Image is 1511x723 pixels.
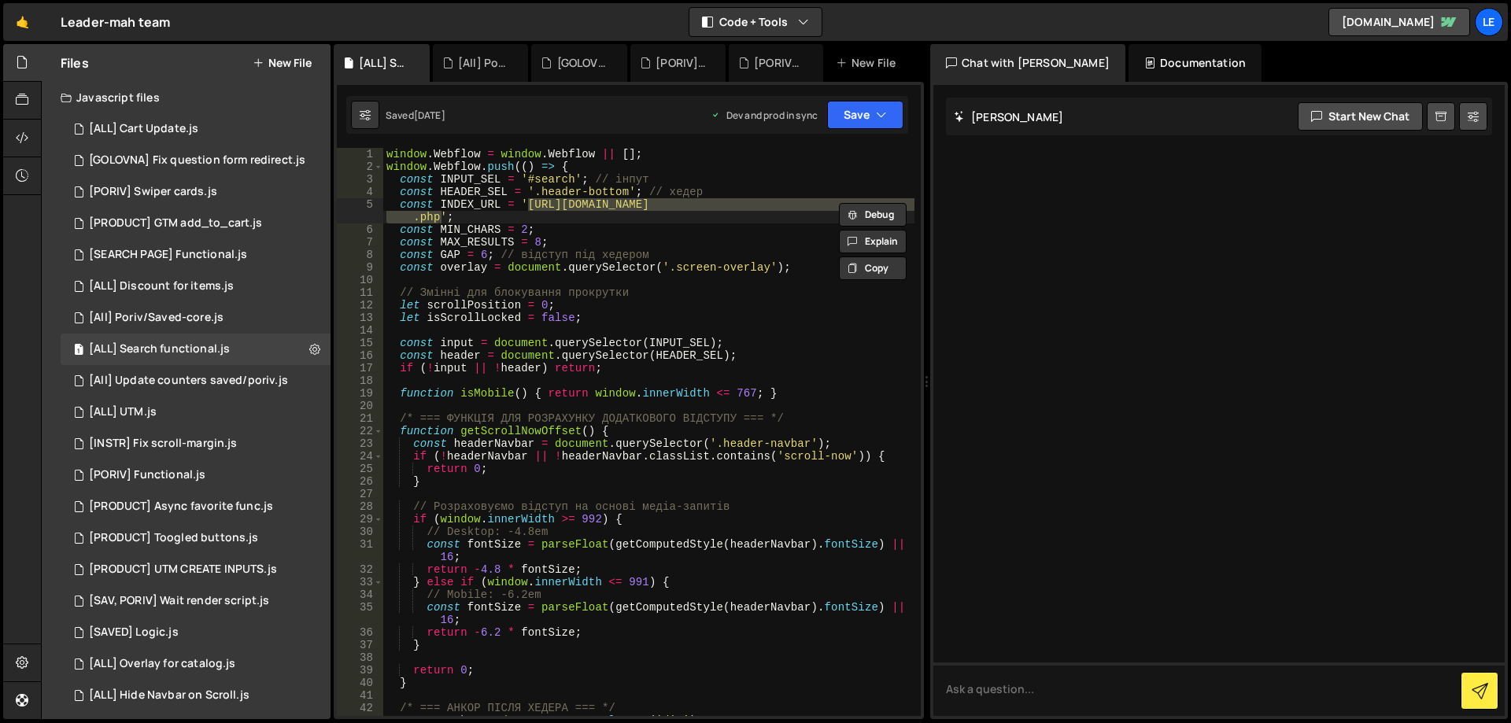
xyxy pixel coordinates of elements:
[61,585,331,617] div: 16298/45691.js
[839,203,907,227] button: Debug
[337,601,383,626] div: 35
[89,248,247,262] div: [SEARCH PAGE] Functional.js
[61,113,331,145] div: 16298/44467.js
[89,688,249,703] div: [ALL] Hide Navbar on Scroll.js
[337,526,383,538] div: 30
[337,689,383,702] div: 41
[337,576,383,588] div: 33
[458,55,510,71] div: [All] Poriv/Saved-core.js
[337,374,383,387] div: 18
[337,324,383,337] div: 14
[337,387,383,400] div: 19
[337,223,383,236] div: 6
[954,109,1063,124] h2: [PERSON_NAME]
[61,428,331,459] div: 16298/46217.js
[61,491,331,522] div: 16298/45626.js
[89,563,277,577] div: [PRODUCT] UTM CREATE INPUTS.js
[89,216,262,231] div: [PRODUCT] GTM add_to_cart.js
[337,651,383,664] div: 38
[930,44,1125,82] div: Chat with [PERSON_NAME]
[337,236,383,249] div: 7
[337,639,383,651] div: 37
[337,513,383,526] div: 29
[89,122,198,136] div: [ALL] Cart Update.js
[89,405,157,419] div: [ALL] UTM.js
[337,437,383,450] div: 23
[827,101,903,129] button: Save
[359,55,411,71] div: [ALL] Search functional.js
[337,463,383,475] div: 25
[253,57,312,69] button: New File
[337,186,383,198] div: 4
[89,625,179,640] div: [SAVED] Logic.js
[337,198,383,223] div: 5
[839,230,907,253] button: Explain
[74,345,83,357] span: 1
[386,109,445,122] div: Saved
[89,185,217,199] div: [PORIV] Swiper cards.js
[61,145,335,176] div: 16298/46371.js
[89,279,234,293] div: [ALL] Discount for items.js
[89,468,205,482] div: [PORIV] Functional.js
[89,594,269,608] div: [SAV, PORIV] Wait render script.js
[337,148,383,160] div: 1
[3,3,42,41] a: 🤙
[61,302,331,334] div: 16298/45501.js
[836,55,902,71] div: New File
[61,554,331,585] div: 16298/45326.js
[89,437,237,451] div: [INSTR] Fix scroll-margin.js
[337,286,383,299] div: 11
[89,374,288,388] div: [All] Update counters saved/poriv.js
[337,500,383,513] div: 28
[337,588,383,601] div: 34
[61,271,331,302] div: 16298/45418.js
[337,563,383,576] div: 32
[337,412,383,425] div: 21
[337,488,383,500] div: 27
[89,531,258,545] div: [PRODUCT] Toogled buttons.js
[557,55,609,71] div: [GOLOVNA] Fix question form redirect.js
[337,677,383,689] div: 40
[89,342,230,356] div: [ALL] Search functional.js
[337,664,383,677] div: 39
[61,54,89,72] h2: Files
[337,160,383,173] div: 2
[61,239,331,271] div: 16298/46356.js
[61,522,331,554] div: 16298/45504.js
[711,109,818,122] div: Dev and prod in sync
[337,337,383,349] div: 15
[414,109,445,122] div: [DATE]
[337,312,383,324] div: 13
[337,261,383,274] div: 9
[337,400,383,412] div: 20
[89,657,235,671] div: [ALL] Overlay for catalog.js
[337,349,383,362] div: 16
[337,538,383,563] div: 31
[1475,8,1503,36] a: Le
[61,13,170,31] div: Leader-mah team
[89,153,305,168] div: [GOLOVNA] Fix question form redirect.js
[61,176,331,208] div: 16298/47573.js
[337,299,383,312] div: 12
[337,425,383,437] div: 22
[337,475,383,488] div: 26
[337,450,383,463] div: 24
[61,334,331,365] div: 16298/46290.js
[839,256,907,280] button: Copy
[61,617,331,648] div: 16298/45575.js
[61,680,331,711] div: 16298/44402.js
[61,365,331,397] div: 16298/45502.js
[89,311,224,325] div: [All] Poriv/Saved-core.js
[337,274,383,286] div: 10
[89,500,273,514] div: [PRODUCT] Async favorite func.js
[337,249,383,261] div: 8
[754,55,804,71] div: [PORIV] Style.css
[337,173,383,186] div: 3
[61,208,331,239] div: 16298/46885.js
[1328,8,1470,36] a: [DOMAIN_NAME]
[689,8,822,36] button: Code + Tools
[61,459,331,491] div: 16298/45506.js
[42,82,331,113] div: Javascript files
[337,626,383,639] div: 36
